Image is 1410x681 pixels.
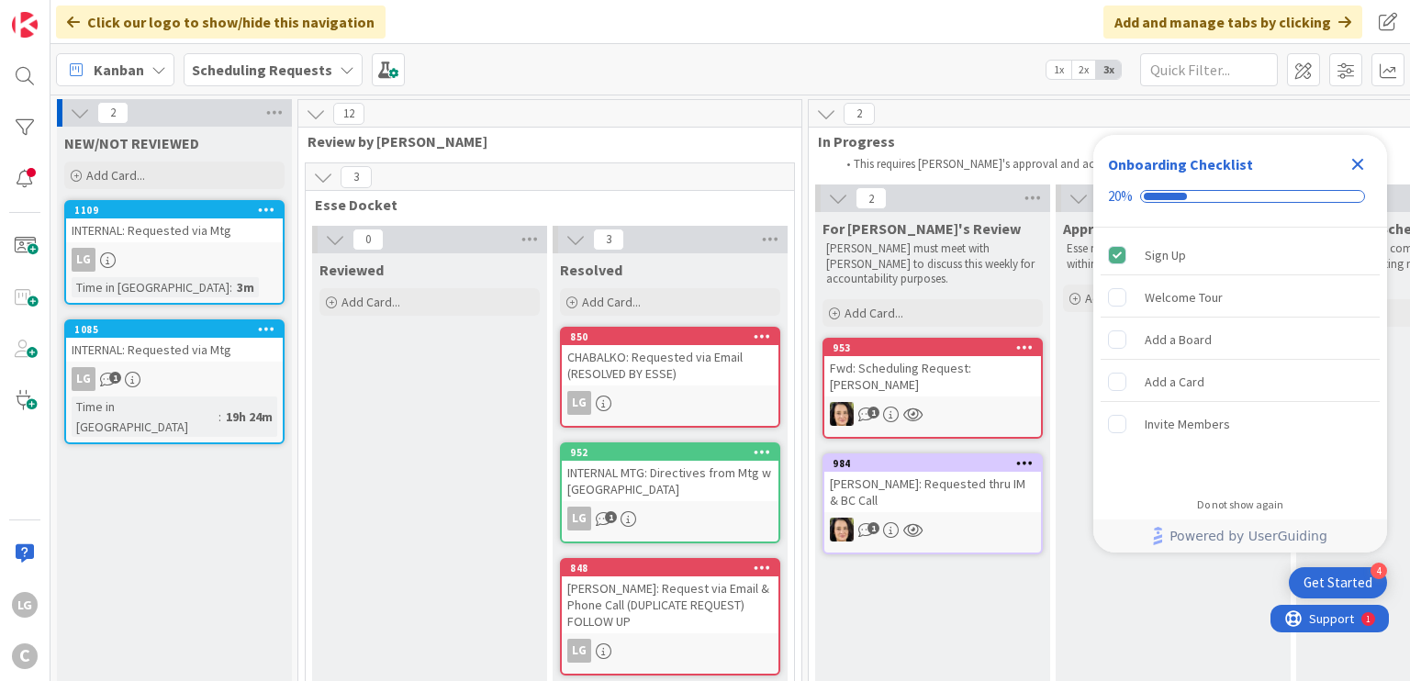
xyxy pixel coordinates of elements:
[1101,319,1380,360] div: Add a Board is incomplete.
[1093,135,1387,553] div: Checklist Container
[333,103,364,125] span: 12
[1108,188,1133,205] div: 20%
[1145,244,1186,266] div: Sign Up
[1343,150,1372,179] div: Close Checklist
[826,241,1039,286] p: [PERSON_NAME] must meet with [PERSON_NAME] to discuss this weekly for accountability purposes.
[1067,241,1280,272] p: Esse must make sure that she schedule it within 24 hours with the participants.
[341,294,400,310] span: Add Card...
[232,277,259,297] div: 3m
[1197,497,1283,512] div: Do not show again
[66,367,283,391] div: LG
[341,166,372,188] span: 3
[562,444,778,501] div: 952INTERNAL MTG: Directives from Mtg w [GEOGRAPHIC_DATA]
[308,132,778,151] span: Review by Esse
[97,102,129,124] span: 2
[72,396,218,437] div: Time in [GEOGRAPHIC_DATA]
[1169,525,1327,547] span: Powered by UserGuiding
[562,507,778,530] div: LG
[824,472,1041,512] div: [PERSON_NAME]: Requested thru IM & BC Call
[830,402,854,426] img: BL
[192,61,332,79] b: Scheduling Requests
[844,103,875,125] span: 2
[66,202,283,218] div: 1109
[221,407,277,427] div: 19h 24m
[582,294,641,310] span: Add Card...
[72,277,229,297] div: Time in [GEOGRAPHIC_DATA]
[562,329,778,385] div: 850CHABALKO: Requested via Email (RESOLVED BY ESSE)
[1101,277,1380,318] div: Welcome Tour is incomplete.
[1103,6,1362,39] div: Add and manage tabs by clicking
[824,455,1041,512] div: 984[PERSON_NAME]: Requested thru IM & BC Call
[570,446,778,459] div: 952
[1371,563,1387,579] div: 4
[560,327,780,428] a: 850CHABALKO: Requested via Email (RESOLVED BY ESSE)LG
[66,321,283,338] div: 1085
[1093,519,1387,553] div: Footer
[229,277,232,297] span: :
[1096,61,1121,79] span: 3x
[833,457,1041,470] div: 984
[1145,286,1223,308] div: Welcome Tour
[352,229,384,251] span: 0
[319,261,384,279] span: Reviewed
[570,330,778,343] div: 850
[562,329,778,345] div: 850
[824,340,1041,396] div: 953Fwd: Scheduling Request: [PERSON_NAME]
[560,558,780,675] a: 848[PERSON_NAME]: Request via Email & Phone Call (DUPLICATE REQUEST) FOLLOW UPLG
[856,187,887,209] span: 2
[562,560,778,633] div: 848[PERSON_NAME]: Request via Email & Phone Call (DUPLICATE REQUEST) FOLLOW UP
[822,338,1043,439] a: 953Fwd: Scheduling Request: [PERSON_NAME]BL
[64,200,285,305] a: 1109INTERNAL: Requested via MtgLGTime in [GEOGRAPHIC_DATA]:3m
[593,229,624,251] span: 3
[12,592,38,618] div: LG
[1071,61,1096,79] span: 2x
[1046,61,1071,79] span: 1x
[562,560,778,576] div: 848
[867,407,879,419] span: 1
[560,261,622,279] span: Resolved
[12,12,38,38] img: Visit kanbanzone.com
[1304,574,1372,592] div: Get Started
[567,639,591,663] div: LG
[822,219,1021,238] span: For Breanna's Review
[66,202,283,242] div: 1109INTERNAL: Requested via Mtg
[218,407,221,427] span: :
[1108,153,1253,175] div: Onboarding Checklist
[562,639,778,663] div: LG
[95,7,100,22] div: 1
[1093,228,1387,486] div: Checklist items
[824,455,1041,472] div: 984
[1085,290,1144,307] span: Add Card...
[833,341,1041,354] div: 953
[66,338,283,362] div: INTERNAL: Requested via Mtg
[66,321,283,362] div: 1085INTERNAL: Requested via Mtg
[1145,371,1204,393] div: Add a Card
[867,522,879,534] span: 1
[562,444,778,461] div: 952
[822,453,1043,554] a: 984[PERSON_NAME]: Requested thru IM & BC CallBL
[1102,519,1378,553] a: Powered by UserGuiding
[109,372,121,384] span: 1
[66,218,283,242] div: INTERNAL: Requested via Mtg
[66,248,283,272] div: LG
[570,562,778,575] div: 848
[74,323,283,336] div: 1085
[567,507,591,530] div: LG
[64,134,199,152] span: NEW/NOT REVIEWED
[1289,567,1387,598] div: Open Get Started checklist, remaining modules: 4
[64,319,285,444] a: 1085INTERNAL: Requested via MtgLGTime in [GEOGRAPHIC_DATA]:19h 24m
[605,511,617,523] span: 1
[562,461,778,501] div: INTERNAL MTG: Directives from Mtg w [GEOGRAPHIC_DATA]
[1145,329,1212,351] div: Add a Board
[74,204,283,217] div: 1109
[86,167,145,184] span: Add Card...
[824,518,1041,541] div: BL
[94,59,144,81] span: Kanban
[1101,404,1380,444] div: Invite Members is incomplete.
[845,305,903,321] span: Add Card...
[560,442,780,543] a: 952INTERNAL MTG: Directives from Mtg w [GEOGRAPHIC_DATA]LG
[12,643,38,669] div: C
[1108,188,1372,205] div: Checklist progress: 20%
[824,356,1041,396] div: Fwd: Scheduling Request: [PERSON_NAME]
[315,195,771,214] span: Esse Docket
